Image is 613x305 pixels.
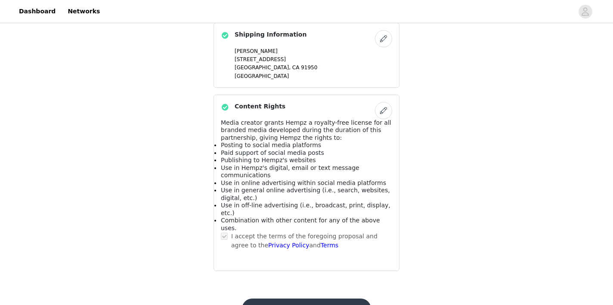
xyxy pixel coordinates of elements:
[235,102,285,111] h4: Content Rights
[214,23,399,88] div: Shipping Information
[62,2,105,21] a: Networks
[231,232,392,250] p: I accept the terms of the foregoing proposal and agree to the and
[268,242,309,249] a: Privacy Policy
[221,202,390,216] span: Use in off-line advertising (i.e., broadcast, print, display, etc.)
[235,30,306,39] h4: Shipping Information
[235,72,392,80] p: [GEOGRAPHIC_DATA]
[235,55,392,63] p: [STREET_ADDRESS]
[221,142,321,148] span: Posting to social media platforms
[221,119,391,141] span: Media creator grants Hempz a royalty-free license for all branded media developed during the dura...
[235,65,291,71] span: [GEOGRAPHIC_DATA],
[14,2,61,21] a: Dashboard
[292,65,300,71] span: CA
[221,149,324,156] span: Paid support of social media posts
[221,187,390,201] span: Use in general online advertising (i.e., search, websites, digital, etc.)
[221,164,359,179] span: Use in Hempz's digital, email or text message communications
[301,65,317,71] span: 91950
[581,5,589,18] div: avatar
[221,157,316,163] span: Publishing to Hempz's websites
[214,95,399,271] div: Content Rights
[221,179,386,186] span: Use in online advertising within social media platforms
[235,47,392,55] p: [PERSON_NAME]
[221,217,380,231] span: Combination with other content for any of the above uses.
[321,242,338,249] a: Terms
